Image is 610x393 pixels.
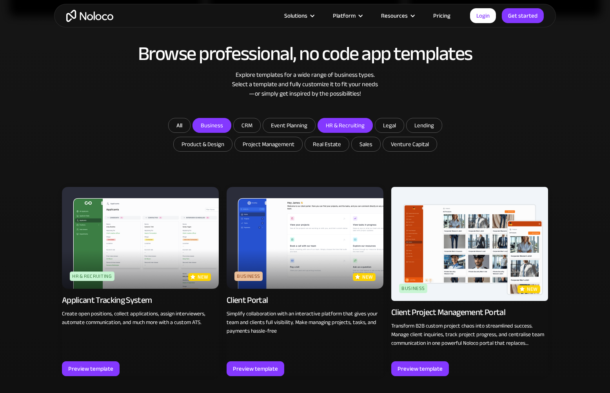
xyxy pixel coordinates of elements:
[362,273,373,281] p: new
[391,322,548,348] p: Transform B2B custom project chaos into streamlined success. Manage client inquiries, track proje...
[62,310,219,327] p: Create open positions, collect applications, assign interviewers, automate communication, and muc...
[62,43,548,64] h2: Browse professional, no code app templates
[381,11,408,21] div: Resources
[227,295,268,306] div: Client Portal
[70,272,114,281] div: HR & Recruiting
[68,364,113,374] div: Preview template
[371,11,423,21] div: Resources
[470,8,496,23] a: Login
[527,285,538,293] p: new
[423,11,460,21] a: Pricing
[233,364,278,374] div: Preview template
[227,187,383,376] a: BusinessnewClient PortalSimplify collaboration with an interactive platform that gives your team ...
[391,187,548,376] a: BusinessnewClient Project Management PortalTransform B2B custom project chaos into streamlined su...
[323,11,371,21] div: Platform
[502,8,544,23] a: Get started
[62,187,219,376] a: HR & RecruitingnewApplicant Tracking SystemCreate open positions, collect applications, assign in...
[274,11,323,21] div: Solutions
[333,11,356,21] div: Platform
[284,11,307,21] div: Solutions
[168,118,191,133] a: All
[62,295,152,306] div: Applicant Tracking System
[234,272,263,281] div: Business
[198,273,209,281] p: new
[398,364,443,374] div: Preview template
[227,310,383,335] p: Simplify collaboration with an interactive platform that gives your team and clients full visibil...
[399,284,427,293] div: Business
[62,70,548,98] div: Explore templates for a wide range of business types. Select a template and fully customize it to...
[391,307,505,318] div: Client Project Management Portal
[66,10,113,22] a: home
[148,118,462,154] form: Email Form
